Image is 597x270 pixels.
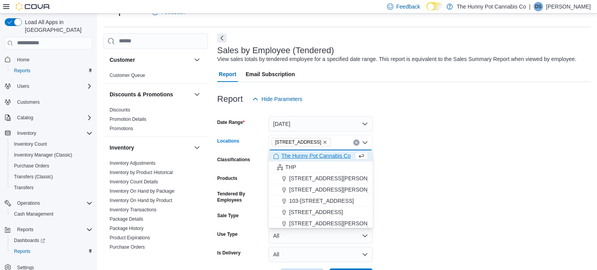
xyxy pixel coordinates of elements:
[217,250,241,256] label: Is Delivery
[2,96,96,108] button: Customers
[269,150,373,162] button: The Hunny Pot Cannabis Co
[110,160,155,166] a: Inventory Adjustments
[11,183,37,192] a: Transfers
[110,197,172,204] span: Inventory On Hand by Product
[110,125,133,132] span: Promotions
[289,197,354,205] span: 103-[STREET_ADDRESS]
[426,10,427,11] span: Dark Mode
[110,72,145,78] span: Customer Queue
[269,218,373,229] button: [STREET_ADDRESS][PERSON_NAME]
[110,207,157,213] span: Inventory Transactions
[14,82,93,91] span: Users
[14,98,43,107] a: Customers
[110,225,143,232] span: Package History
[289,174,388,182] span: [STREET_ADDRESS][PERSON_NAME]
[14,129,39,138] button: Inventory
[8,246,96,257] button: Reports
[272,138,331,146] span: 2500 Hurontario St
[110,170,173,175] a: Inventory by Product Historical
[323,140,327,145] button: Remove 2500 Hurontario St from selection in this group
[17,83,29,89] span: Users
[110,244,145,250] span: Purchase Orders
[217,213,239,219] label: Sale Type
[14,225,37,234] button: Reports
[217,119,245,125] label: Date Range
[11,247,93,256] span: Reports
[362,139,368,146] button: Close list of options
[14,185,33,191] span: Transfers
[217,55,576,63] div: View sales totals by tendered employee for a specified date range. This report is equivalent to t...
[192,55,202,64] button: Customer
[11,236,48,245] a: Dashboards
[269,116,373,132] button: [DATE]
[110,91,191,98] button: Discounts & Promotions
[110,235,150,240] a: Product Expirations
[110,73,145,78] a: Customer Queue
[11,139,93,149] span: Inventory Count
[17,130,36,136] span: Inventory
[16,3,51,10] img: Cova
[269,195,373,207] button: 103-[STREET_ADDRESS]
[8,139,96,150] button: Inventory Count
[14,248,30,254] span: Reports
[14,55,33,64] a: Home
[11,183,93,192] span: Transfers
[110,216,143,222] a: Package Details
[426,2,443,10] input: Dark Mode
[8,65,96,76] button: Reports
[289,208,343,216] span: [STREET_ADDRESS]
[110,188,175,194] a: Inventory On Hand by Package
[289,219,388,227] span: [STREET_ADDRESS][PERSON_NAME]
[217,231,237,237] label: Use Type
[11,172,93,181] span: Transfers (Classic)
[14,211,53,217] span: Cash Management
[457,2,526,11] p: The Hunny Pot Cannabis Co
[14,113,93,122] span: Catalog
[2,112,96,123] button: Catalog
[110,179,158,185] span: Inventory Count Details
[11,150,75,160] a: Inventory Manager (Classic)
[14,129,93,138] span: Inventory
[110,169,173,176] span: Inventory by Product Historical
[217,94,243,104] h3: Report
[14,199,43,208] button: Operations
[110,56,191,64] button: Customer
[269,207,373,218] button: [STREET_ADDRESS]
[110,226,143,231] a: Package History
[103,71,208,83] div: Customer
[17,99,40,105] span: Customers
[396,3,420,10] span: Feedback
[2,224,96,235] button: Reports
[14,97,93,107] span: Customers
[534,2,543,11] div: Davin Saini
[8,182,96,193] button: Transfers
[217,175,237,181] label: Products
[11,66,33,75] a: Reports
[289,186,388,193] span: [STREET_ADDRESS][PERSON_NAME]
[192,143,202,152] button: Inventory
[11,150,93,160] span: Inventory Manager (Classic)
[14,163,49,169] span: Purchase Orders
[246,66,295,82] span: Email Subscription
[8,160,96,171] button: Purchase Orders
[269,228,373,244] button: All
[269,173,373,184] button: [STREET_ADDRESS][PERSON_NAME]
[14,152,72,158] span: Inventory Manager (Classic)
[17,200,40,206] span: Operations
[192,90,202,99] button: Discounts & Promotions
[529,2,531,11] p: |
[262,95,302,103] span: Hide Parameters
[281,152,351,160] span: The Hunny Pot Cannabis Co
[8,150,96,160] button: Inventory Manager (Classic)
[249,91,305,107] button: Hide Parameters
[219,66,236,82] span: Report
[217,191,265,203] label: Tendered By Employees
[110,144,134,152] h3: Inventory
[269,162,373,173] button: THP
[2,81,96,92] button: Users
[2,198,96,209] button: Operations
[217,138,239,144] label: Locations
[11,161,93,171] span: Purchase Orders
